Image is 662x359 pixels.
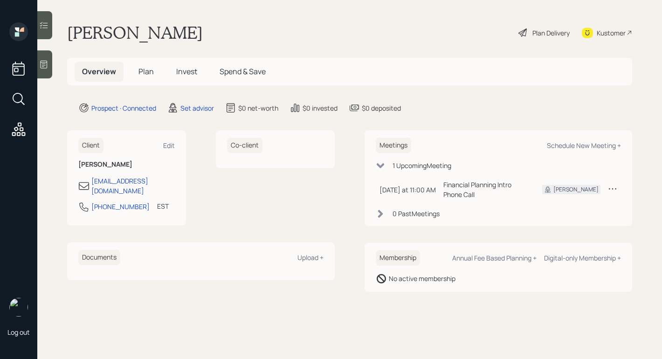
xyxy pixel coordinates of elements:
[597,28,626,38] div: Kustomer
[389,274,455,283] div: No active membership
[297,253,324,262] div: Upload +
[157,201,169,211] div: EST
[393,209,440,218] div: 0 Past Meeting s
[227,138,262,153] h6: Co-client
[532,28,570,38] div: Plan Delivery
[547,141,621,150] div: Schedule New Meeting +
[82,66,116,77] span: Overview
[163,141,175,150] div: Edit
[9,298,28,317] img: robby-grisanti-headshot.png
[91,176,175,196] div: [EMAIL_ADDRESS][DOMAIN_NAME]
[376,138,411,153] h6: Meetings
[393,161,451,170] div: 1 Upcoming Meeting
[91,202,150,211] div: [PHONE_NUMBER]
[78,161,175,169] h6: [PERSON_NAME]
[452,253,537,262] div: Annual Fee Based Planning +
[379,185,436,195] div: [DATE] at 11:00 AM
[376,250,420,266] h6: Membership
[303,103,338,113] div: $0 invested
[78,138,103,153] h6: Client
[544,253,621,262] div: Digital-only Membership +
[180,103,214,113] div: Set advisor
[176,66,197,77] span: Invest
[91,103,156,113] div: Prospect · Connected
[362,103,401,113] div: $0 deposited
[138,66,154,77] span: Plan
[220,66,266,77] span: Spend & Save
[443,180,527,199] div: Financial Planning Intro Phone Call
[238,103,278,113] div: $0 net-worth
[553,185,599,194] div: [PERSON_NAME]
[7,328,30,337] div: Log out
[78,250,120,265] h6: Documents
[67,22,203,43] h1: [PERSON_NAME]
